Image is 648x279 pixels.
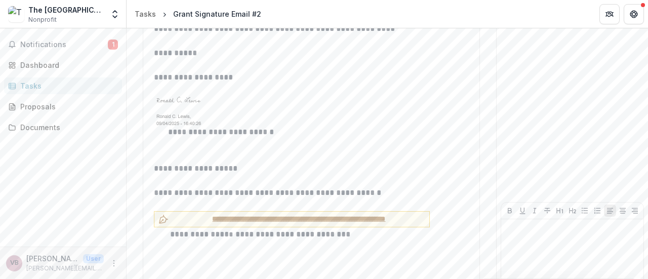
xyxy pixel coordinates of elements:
[108,257,120,269] button: More
[529,205,541,217] button: Italicize
[20,60,114,70] div: Dashboard
[579,205,591,217] button: Bullet List
[629,205,641,217] button: Align Right
[4,57,122,73] a: Dashboard
[26,253,79,264] p: [PERSON_NAME]
[516,205,529,217] button: Underline
[8,6,24,22] img: The University of Texas Health Science Center at Houston (Public Health School)
[20,101,114,112] div: Proposals
[4,98,122,115] a: Proposals
[4,36,122,53] button: Notifications1
[4,119,122,136] a: Documents
[108,4,122,24] button: Open entity switcher
[624,4,644,24] button: Get Help
[599,4,620,24] button: Partners
[173,9,261,19] div: Grant Signature Email #2
[617,205,629,217] button: Align Center
[566,205,579,217] button: Heading 2
[554,205,566,217] button: Heading 1
[28,15,57,24] span: Nonprofit
[504,205,516,217] button: Bold
[541,205,553,217] button: Strike
[20,81,114,91] div: Tasks
[10,260,19,266] div: Valerie Bomben
[591,205,603,217] button: Ordered List
[26,264,104,273] p: [PERSON_NAME][EMAIL_ADDRESS][PERSON_NAME][DOMAIN_NAME]
[108,39,118,50] span: 1
[131,7,160,21] a: Tasks
[135,9,156,19] div: Tasks
[20,122,114,133] div: Documents
[4,77,122,94] a: Tasks
[28,5,104,15] div: The [GEOGRAPHIC_DATA][US_STATE] at [GEOGRAPHIC_DATA] ([GEOGRAPHIC_DATA])
[604,205,616,217] button: Align Left
[83,254,104,263] p: User
[20,41,108,49] span: Notifications
[131,7,265,21] nav: breadcrumb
